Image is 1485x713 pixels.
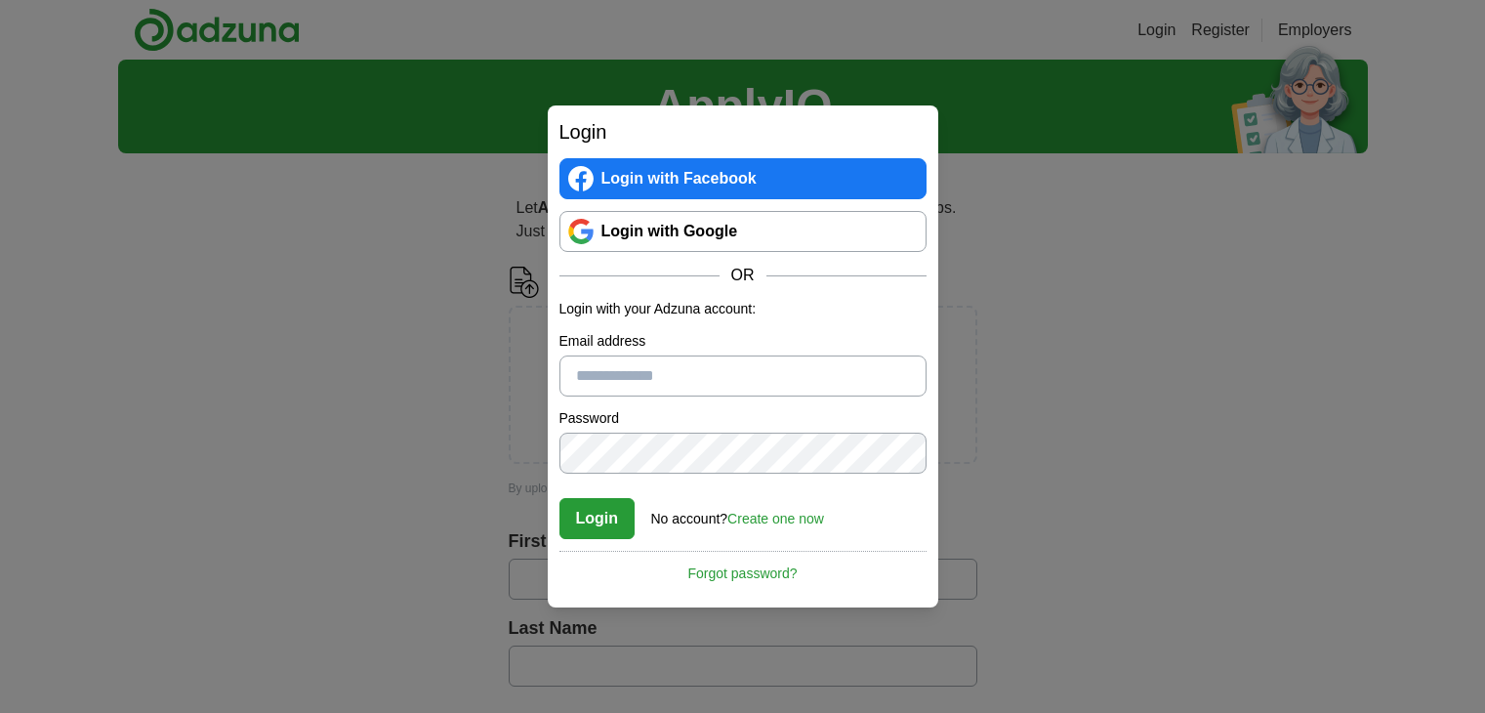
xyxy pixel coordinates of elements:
a: Login with Facebook [559,158,927,199]
p: Login with your Adzuna account: [559,299,927,319]
div: No account? [651,497,824,529]
h2: Login [559,117,927,147]
a: Login with Google [559,211,927,252]
label: Email address [559,331,927,352]
a: Create one now [727,511,824,526]
button: Login [559,498,636,539]
span: OR [720,264,766,287]
label: Password [559,408,927,429]
a: Forgot password? [559,551,927,584]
